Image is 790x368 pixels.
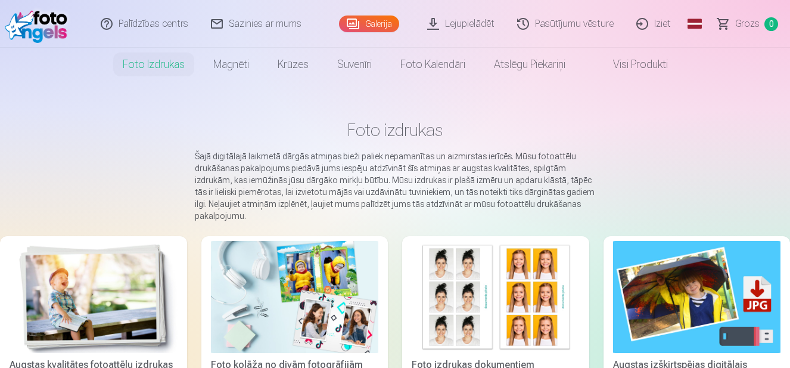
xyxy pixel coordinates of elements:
[735,17,760,31] span: Grozs
[323,48,386,81] a: Suvenīri
[211,241,379,353] img: Foto kolāža no divām fotogrāfijām
[412,241,580,353] img: Foto izdrukas dokumentiem
[263,48,323,81] a: Krūzes
[199,48,263,81] a: Magnēti
[764,17,778,31] span: 0
[195,150,595,222] p: Šajā digitālajā laikmetā dārgās atmiņas bieži paliek nepamanītas un aizmirstas ierīcēs. Mūsu foto...
[339,16,399,32] a: Galerija
[108,48,199,81] a: Foto izdrukas
[580,48,682,81] a: Visi produkti
[386,48,480,81] a: Foto kalendāri
[613,241,781,353] img: Augstas izšķirtspējas digitālais fotoattēls JPG formātā
[480,48,580,81] a: Atslēgu piekariņi
[5,5,73,43] img: /fa1
[10,119,780,141] h1: Foto izdrukas
[10,241,178,353] img: Augstas kvalitātes fotoattēlu izdrukas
